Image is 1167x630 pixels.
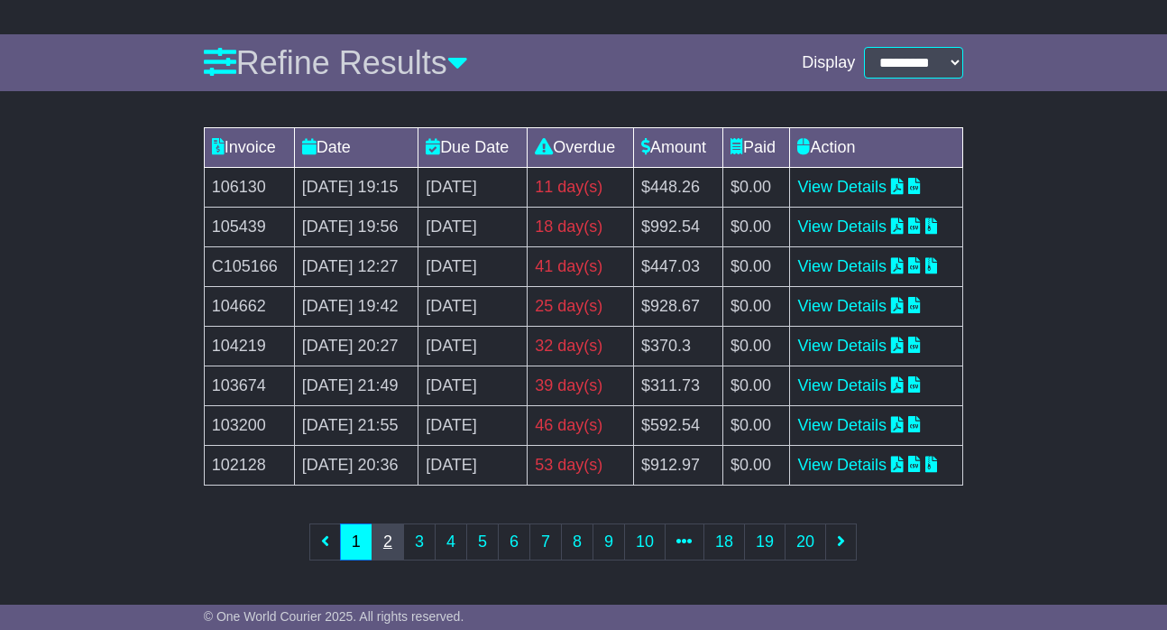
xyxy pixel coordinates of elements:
[204,366,294,406] td: 103674
[535,175,626,199] div: 11 day(s)
[797,337,887,355] a: View Details
[593,523,625,561] a: 9
[204,247,294,287] td: C105166
[418,287,528,327] td: [DATE]
[634,128,723,168] td: Amount
[797,376,887,394] a: View Details
[294,168,418,208] td: [DATE] 19:15
[535,294,626,319] div: 25 day(s)
[797,416,887,434] a: View Details
[535,255,626,279] div: 41 day(s)
[790,128,963,168] td: Action
[294,366,418,406] td: [DATE] 21:49
[722,128,789,168] td: Paid
[561,523,593,561] a: 8
[722,247,789,287] td: $0.00
[535,453,626,477] div: 53 day(s)
[535,334,626,358] div: 32 day(s)
[204,327,294,366] td: 104219
[204,609,464,624] span: © One World Courier 2025. All rights reserved.
[418,128,528,168] td: Due Date
[418,168,528,208] td: [DATE]
[797,297,887,315] a: View Details
[634,446,723,486] td: $912.97
[722,168,789,208] td: $0.00
[294,128,418,168] td: Date
[466,523,499,561] a: 5
[340,523,372,561] a: 1
[204,208,294,247] td: 105439
[634,247,723,287] td: $447.03
[418,446,528,486] td: [DATE]
[418,366,528,406] td: [DATE]
[722,208,789,247] td: $0.00
[744,523,786,561] a: 19
[294,208,418,247] td: [DATE] 19:56
[722,287,789,327] td: $0.00
[529,523,562,561] a: 7
[528,128,634,168] td: Overdue
[722,446,789,486] td: $0.00
[722,327,789,366] td: $0.00
[204,406,294,446] td: 103200
[802,53,855,73] span: Display
[535,413,626,438] div: 46 day(s)
[535,374,626,398] div: 39 day(s)
[294,247,418,287] td: [DATE] 12:27
[204,446,294,486] td: 102128
[634,287,723,327] td: $928.67
[204,168,294,208] td: 106130
[634,208,723,247] td: $992.54
[294,327,418,366] td: [DATE] 20:27
[204,287,294,327] td: 104662
[294,446,418,486] td: [DATE] 20:36
[418,208,528,247] td: [DATE]
[435,523,467,561] a: 4
[634,366,723,406] td: $311.73
[634,327,723,366] td: $370.3
[634,406,723,446] td: $592.54
[634,168,723,208] td: $448.26
[722,366,789,406] td: $0.00
[418,406,528,446] td: [DATE]
[294,287,418,327] td: [DATE] 19:42
[294,406,418,446] td: [DATE] 21:55
[372,523,404,561] a: 2
[785,523,826,561] a: 20
[535,215,626,239] div: 18 day(s)
[418,247,528,287] td: [DATE]
[204,128,294,168] td: Invoice
[703,523,745,561] a: 18
[722,406,789,446] td: $0.00
[403,523,436,561] a: 3
[797,456,887,474] a: View Details
[418,327,528,366] td: [DATE]
[498,523,530,561] a: 6
[797,178,887,196] a: View Details
[797,218,887,236] a: View Details
[204,44,468,81] a: Refine Results
[624,523,666,561] a: 10
[797,257,887,275] a: View Details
